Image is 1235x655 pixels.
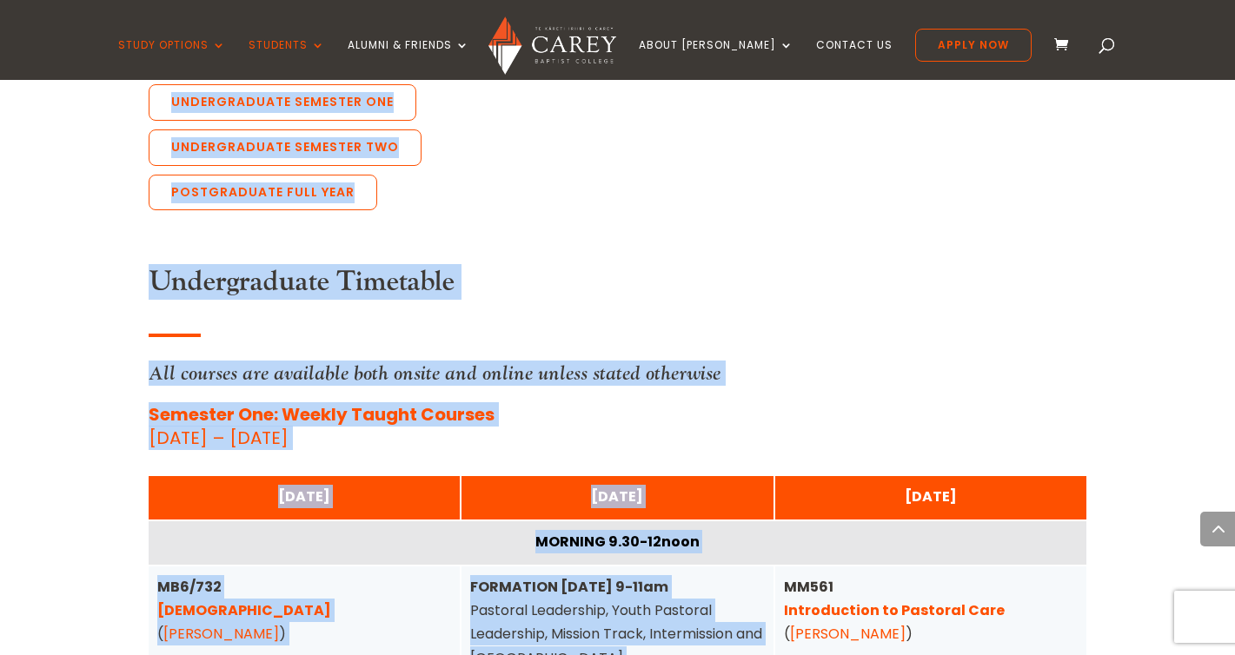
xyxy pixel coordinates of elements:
[163,624,279,644] a: [PERSON_NAME]
[816,39,893,80] a: Contact Us
[488,17,616,75] img: Carey Baptist College
[149,403,1087,450] p: [DATE] – [DATE]
[157,575,452,646] div: ( )
[149,129,422,166] a: Undergraduate Semester Two
[348,39,469,80] a: Alumni & Friends
[149,361,720,386] em: All courses are available both onsite and online unless stated otherwise
[157,485,452,508] div: [DATE]
[784,577,1005,620] strong: MM561
[790,624,906,644] a: [PERSON_NAME]
[149,84,416,121] a: Undergraduate Semester One
[784,600,1005,620] a: Introduction to Pastoral Care
[915,29,1032,62] a: Apply Now
[784,485,1079,508] div: [DATE]
[157,577,331,620] strong: MB6/732
[470,577,668,597] strong: FORMATION [DATE] 9-11am
[149,266,1087,308] h3: Undergraduate Timetable
[149,175,377,211] a: Postgraduate Full Year
[149,402,495,427] strong: Semester One: Weekly Taught Courses
[784,575,1079,646] div: ( )
[118,39,226,80] a: Study Options
[249,39,325,80] a: Students
[157,600,331,620] a: [DEMOGRAPHIC_DATA]
[639,39,793,80] a: About [PERSON_NAME]
[535,532,700,552] strong: MORNING 9.30-12noon
[470,485,765,508] div: [DATE]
